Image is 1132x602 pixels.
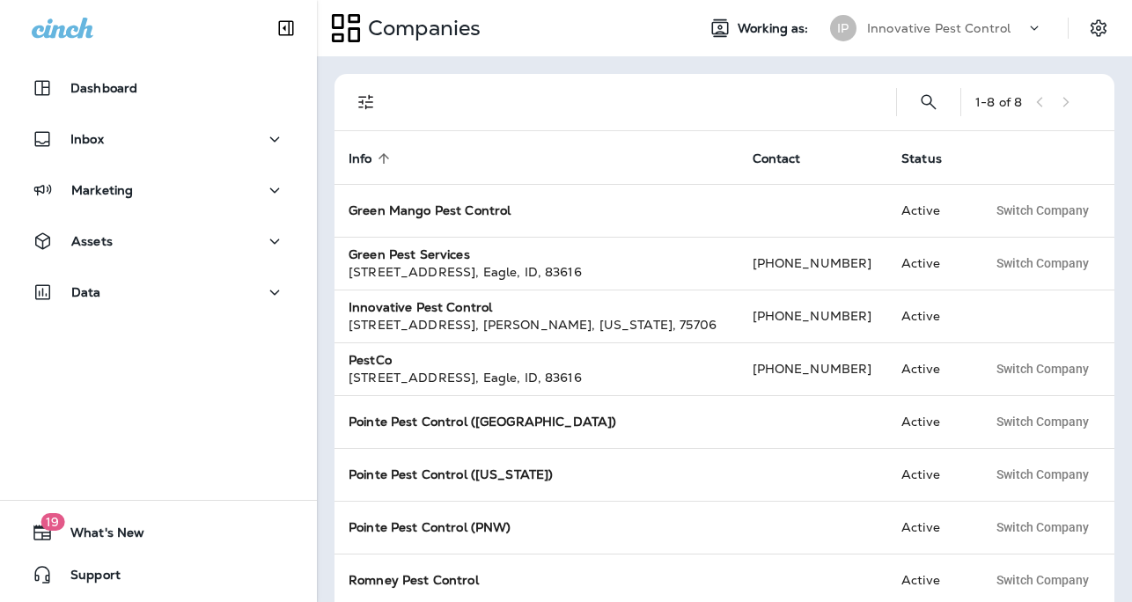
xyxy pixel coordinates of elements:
button: Switch Company [987,356,1099,382]
strong: Pointe Pest Control ([US_STATE]) [349,466,553,482]
button: Switch Company [987,250,1099,276]
strong: Pointe Pest Control ([GEOGRAPHIC_DATA]) [349,414,616,429]
span: Info [349,151,372,166]
p: Inbox [70,132,104,146]
button: Collapse Sidebar [261,11,311,46]
td: Active [887,184,973,237]
button: Filters [349,84,384,120]
span: Switch Company [996,363,1089,375]
p: Data [71,285,101,299]
span: Working as: [738,21,812,36]
td: [PHONE_NUMBER] [739,237,888,290]
div: 1 - 8 of 8 [975,95,1022,109]
div: [STREET_ADDRESS] , Eagle , ID , 83616 [349,369,724,386]
button: Assets [18,224,299,259]
div: [STREET_ADDRESS] , [PERSON_NAME] , [US_STATE] , 75706 [349,316,724,334]
span: Support [53,568,121,589]
td: Active [887,448,973,501]
span: 19 [40,513,64,531]
button: Settings [1083,12,1114,44]
button: Dashboard [18,70,299,106]
button: Marketing [18,173,299,208]
div: IP [830,15,856,41]
button: Inbox [18,121,299,157]
strong: Pointe Pest Control (PNW) [349,519,511,535]
span: Switch Company [996,468,1089,481]
span: What's New [53,525,144,547]
span: Switch Company [996,415,1089,428]
td: Active [887,237,973,290]
td: Active [887,342,973,395]
td: [PHONE_NUMBER] [739,342,888,395]
td: [PHONE_NUMBER] [739,290,888,342]
span: Info [349,150,395,166]
p: Marketing [71,183,133,197]
strong: Green Mango Pest Control [349,202,511,218]
td: Active [887,501,973,554]
button: 19What's New [18,515,299,550]
button: Switch Company [987,514,1099,540]
strong: Romney Pest Control [349,572,479,588]
p: Assets [71,234,113,248]
button: Switch Company [987,461,1099,488]
p: Dashboard [70,81,137,95]
strong: PestCo [349,352,392,368]
button: Support [18,557,299,592]
div: [STREET_ADDRESS] , Eagle , ID , 83616 [349,263,724,281]
span: Status [901,151,942,166]
strong: Green Pest Services [349,246,470,262]
p: Companies [361,15,481,41]
span: Contact [753,150,824,166]
button: Data [18,275,299,310]
td: Active [887,290,973,342]
span: Status [901,150,965,166]
button: Switch Company [987,567,1099,593]
td: Active [887,395,973,448]
button: Search Companies [911,84,946,120]
button: Switch Company [987,197,1099,224]
span: Switch Company [996,521,1089,533]
button: Switch Company [987,408,1099,435]
p: Innovative Pest Control [867,21,1011,35]
span: Switch Company [996,257,1089,269]
strong: Innovative Pest Control [349,299,492,315]
span: Switch Company [996,574,1089,586]
span: Contact [753,151,801,166]
span: Switch Company [996,204,1089,217]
